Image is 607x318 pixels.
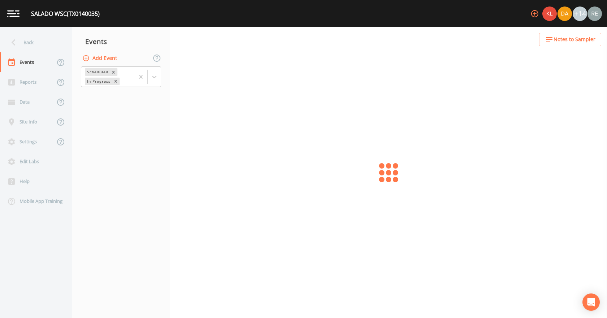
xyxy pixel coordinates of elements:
[72,32,170,51] div: Events
[558,6,572,21] img: a84961a0472e9debc750dd08a004988d
[554,35,595,44] span: Notes to Sampler
[582,293,600,311] div: Open Intercom Messenger
[587,6,602,21] img: e720f1e92442e99c2aab0e3b783e6548
[557,6,572,21] div: David Weber
[85,78,112,85] div: In Progress
[573,6,587,21] div: +14
[109,68,117,76] div: Remove Scheduled
[85,68,109,76] div: Scheduled
[539,33,601,46] button: Notes to Sampler
[112,78,120,85] div: Remove In Progress
[542,6,557,21] div: Kler Teran
[7,10,20,17] img: logo
[542,6,557,21] img: 9c4450d90d3b8045b2e5fa62e4f92659
[81,52,120,65] button: Add Event
[31,9,100,18] div: SALADO WSC (TX0140035)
